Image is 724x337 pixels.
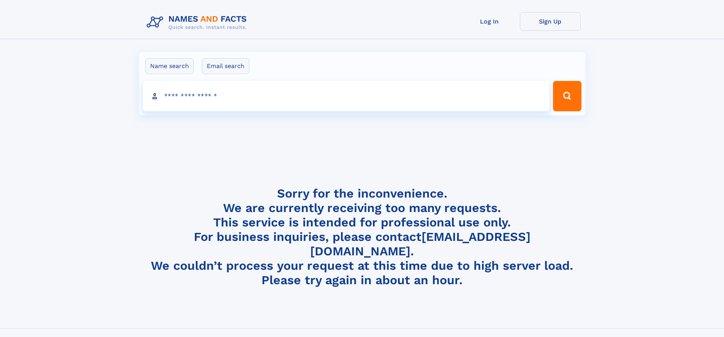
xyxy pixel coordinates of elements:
[144,12,253,33] img: Logo Names and Facts
[553,81,581,111] button: Search Button
[310,229,531,258] a: [EMAIL_ADDRESS][DOMAIN_NAME]
[145,58,194,74] label: Name search
[144,186,581,288] h4: Sorry for the inconvenience. We are currently receiving too many requests. This service is intend...
[143,81,550,111] input: search input
[459,12,520,31] a: Log In
[202,58,249,74] label: Email search
[520,12,581,31] a: Sign Up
